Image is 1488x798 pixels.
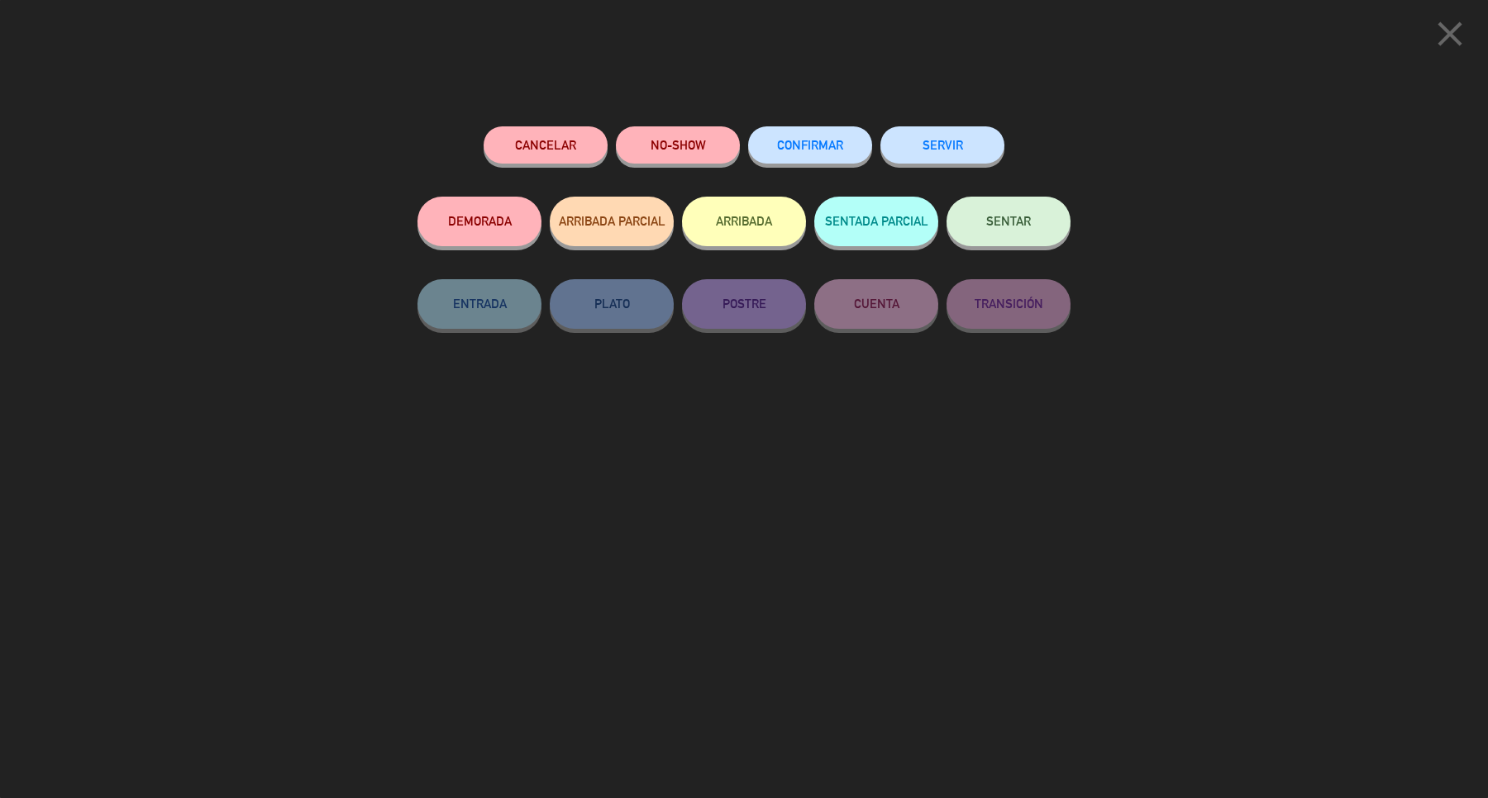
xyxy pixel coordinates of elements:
i: close [1429,13,1471,55]
button: close [1424,12,1476,61]
button: ARRIBADA PARCIAL [550,197,674,246]
span: ARRIBADA PARCIAL [559,214,665,228]
button: SENTAR [947,197,1071,246]
span: SENTAR [986,214,1031,228]
button: CONFIRMAR [748,126,872,164]
button: NO-SHOW [616,126,740,164]
button: SENTADA PARCIAL [814,197,938,246]
button: CUENTA [814,279,938,329]
button: SERVIR [880,126,1004,164]
button: PLATO [550,279,674,329]
button: ARRIBADA [682,197,806,246]
button: POSTRE [682,279,806,329]
button: ENTRADA [417,279,541,329]
span: CONFIRMAR [777,138,843,152]
button: DEMORADA [417,197,541,246]
button: Cancelar [484,126,608,164]
button: TRANSICIÓN [947,279,1071,329]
